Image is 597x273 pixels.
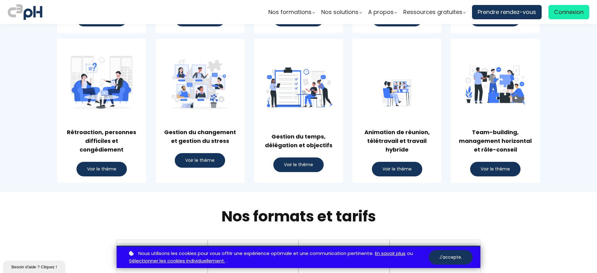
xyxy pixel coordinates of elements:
[459,128,532,153] strong: Team-building, management horizontal et rôle-conseil
[138,250,373,257] span: Nous utilisons les cookies pour vous offrir une expérience optimale et une communication pertinente.
[265,133,332,149] strong: Gestion du temps, délégation et objectifs
[8,3,42,21] img: logo C3PH
[129,257,225,265] a: Sélectionner les cookies individuellement.
[124,207,473,226] h1: Nos formats et tarifs
[459,47,532,120] img: 6c486b4a16da6227b8b4f1bcba3e8f31.png
[554,7,584,17] span: Connexion
[368,7,394,17] span: A propos
[163,47,237,120] img: d794b6a62834fe63455bb50a1d6d0001.png
[175,153,225,168] button: Voir le thème
[3,259,67,273] iframe: chat widget
[372,162,422,176] button: Voir le thème
[164,128,236,145] strong: Gestion du changement et gestion du stress
[321,7,359,17] span: Nos solutions
[375,250,405,257] a: En savoir plus
[87,166,116,172] span: Voir le thème
[76,162,127,176] button: Voir le thème
[378,74,416,112] img: e11f3e080a8a0382862d119fc044c050.png
[403,7,462,17] span: Ressources gratuites
[429,250,473,265] button: J'accepte.
[262,51,336,125] img: 4500158599961b56ff74b46d500da45f.png
[185,157,215,164] span: Voir le thème
[548,5,589,19] a: Connexion
[67,128,136,153] strong: Rétroaction, personnes difficiles et congédiement
[273,157,324,172] button: Voir le thème
[481,166,510,172] span: Voir le thème
[382,166,412,172] span: Voir le thème
[127,250,429,265] p: ou .
[268,7,312,17] span: Nos formations
[472,5,542,19] a: Prendre rendez-vous
[284,162,313,168] span: Voir le thème
[470,162,521,176] button: Voir le thème
[65,47,139,120] img: 0143b36c88b95cadbd97c8bfe7145100.png
[478,7,536,17] span: Prendre rendez-vous
[364,128,430,153] strong: Animation de réunion, télétravail et travail hybride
